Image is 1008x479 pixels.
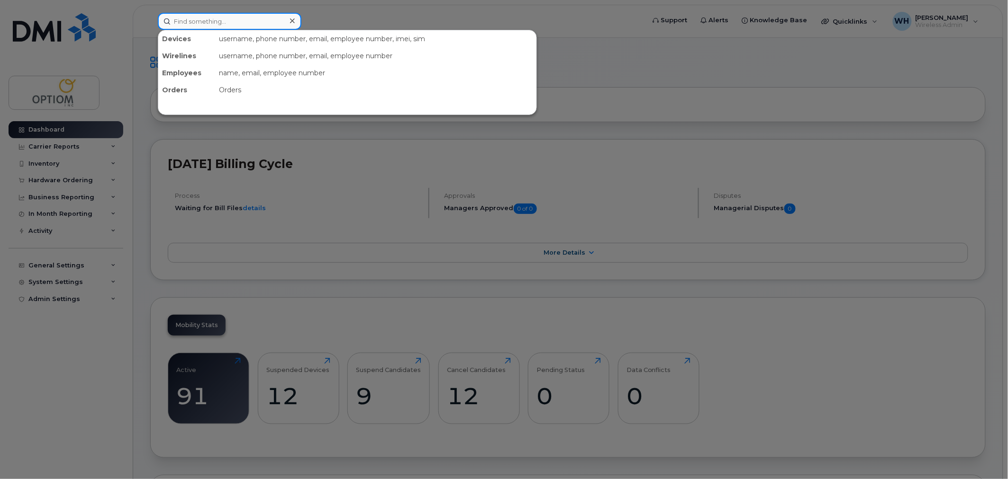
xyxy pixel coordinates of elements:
div: username, phone number, email, employee number, imei, sim [215,30,536,47]
div: username, phone number, email, employee number [215,47,536,64]
div: Employees [158,64,215,81]
div: name, email, employee number [215,64,536,81]
div: Devices [158,30,215,47]
div: Wirelines [158,47,215,64]
div: Orders [215,81,536,98]
div: Orders [158,81,215,98]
